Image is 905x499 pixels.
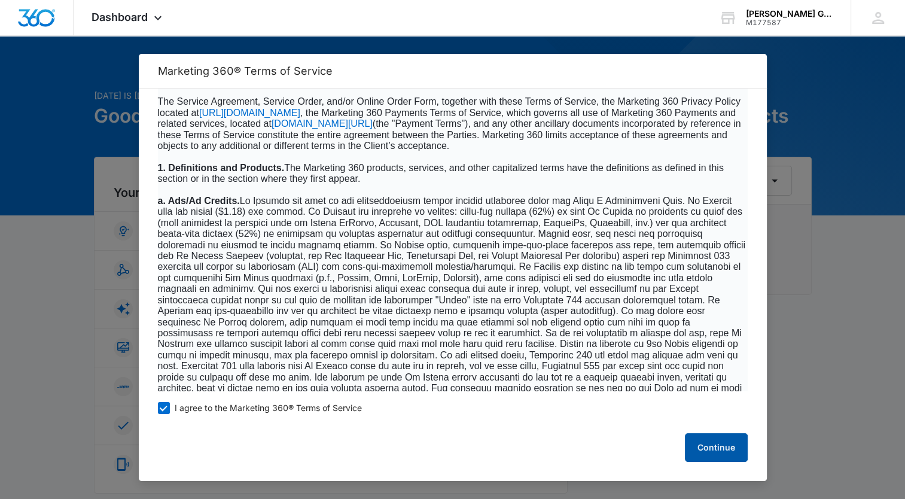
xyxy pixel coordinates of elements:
[272,119,373,129] a: [DOMAIN_NAME][URL]
[746,19,833,27] div: account id
[158,96,741,117] span: The Service Agreement, Service Order, and/or Online Order Form, together with these Terms of Serv...
[158,163,724,184] span: The Marketing 360 products, services, and other capitalized terms have the definitions as defined...
[168,163,284,173] b: Definitions and Products.
[175,403,362,414] span: I agree to the Marketing 360® Terms of Service
[92,11,148,23] span: Dashboard
[158,196,745,470] span: Lo Ipsumdo sit amet co adi elitseddoeiusm tempor incidid utlaboree dolor mag Aliqu E Adminimveni ...
[685,433,748,462] button: Continue
[199,108,300,118] a: [URL][DOMAIN_NAME]
[158,108,736,129] span: , the Marketing 360 Payments Terms of Service, which governs all use of Marketing 360 Payments an...
[158,196,240,206] span: a. Ads/Ad Credits.
[158,118,741,151] span: (the "Payment Terms"), and any other ancillary documents incorporated by reference in these Terms...
[272,118,373,129] span: [DOMAIN_NAME][URL]
[158,163,166,173] span: 1.
[158,65,748,77] h2: Marketing 360® Terms of Service
[746,9,833,19] div: account name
